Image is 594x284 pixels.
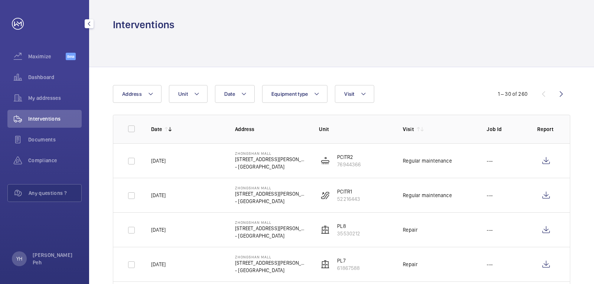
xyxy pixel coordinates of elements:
[321,260,330,269] img: elevator.svg
[235,220,307,225] p: Zhongshan Mall
[337,153,361,161] p: PCITR2
[337,257,360,264] p: PL7
[28,74,82,81] span: Dashboard
[113,18,174,32] h1: Interventions
[178,91,188,97] span: Unit
[16,255,22,262] p: YH
[151,157,166,164] p: [DATE]
[235,163,307,170] p: - [GEOGRAPHIC_DATA]
[28,94,82,102] span: My addresses
[235,151,307,156] p: Zhongshan Mall
[235,125,307,133] p: Address
[487,192,493,199] p: ---
[337,161,361,168] p: 76944366
[151,192,166,199] p: [DATE]
[169,85,208,103] button: Unit
[487,261,493,268] p: ---
[262,85,328,103] button: Equipment type
[235,267,307,274] p: - [GEOGRAPHIC_DATA]
[403,192,451,199] div: Regular maintenance
[235,198,307,205] p: - [GEOGRAPHIC_DATA]
[29,189,81,197] span: Any questions ?
[28,157,82,164] span: Compliance
[28,136,82,143] span: Documents
[319,125,391,133] p: Unit
[337,222,360,230] p: PL8
[403,261,418,268] div: Repair
[271,91,308,97] span: Equipment type
[151,226,166,234] p: [DATE]
[122,91,142,97] span: Address
[337,264,360,272] p: 61867588
[337,188,360,195] p: PCITR1
[66,53,76,60] span: Beta
[235,232,307,239] p: - [GEOGRAPHIC_DATA]
[337,230,360,237] p: 35530212
[235,255,307,259] p: Zhongshan Mall
[321,225,330,234] img: elevator.svg
[235,259,307,267] p: [STREET_ADDRESS][PERSON_NAME]
[487,226,493,234] p: ---
[403,125,414,133] p: Visit
[224,91,235,97] span: Date
[344,91,354,97] span: Visit
[215,85,255,103] button: Date
[151,125,162,133] p: Date
[403,226,418,234] div: Repair
[28,115,82,123] span: Interventions
[235,186,307,190] p: Zhongshan Mall
[335,85,374,103] button: Visit
[487,157,493,164] p: ---
[537,125,555,133] p: Report
[321,156,330,165] img: moving_walk.svg
[235,190,307,198] p: [STREET_ADDRESS][PERSON_NAME]
[33,251,77,266] p: [PERSON_NAME] Peh
[113,85,161,103] button: Address
[337,195,360,203] p: 52216443
[235,156,307,163] p: [STREET_ADDRESS][PERSON_NAME]
[321,191,330,200] img: escalator.svg
[28,53,66,60] span: Maximize
[498,90,528,98] div: 1 – 30 of 260
[403,157,451,164] div: Regular maintenance
[235,225,307,232] p: [STREET_ADDRESS][PERSON_NAME]
[151,261,166,268] p: [DATE]
[487,125,525,133] p: Job Id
